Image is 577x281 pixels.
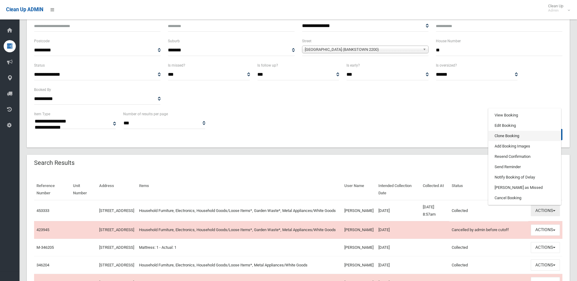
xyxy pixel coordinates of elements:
[99,245,134,250] a: [STREET_ADDRESS]
[376,239,420,256] td: [DATE]
[34,38,50,44] label: Postcode
[99,227,134,232] a: [STREET_ADDRESS]
[436,38,461,44] label: House Number
[376,200,420,221] td: [DATE]
[449,179,528,200] th: Status
[488,141,561,151] a: Add Booking Images
[342,256,376,274] td: [PERSON_NAME]
[34,62,45,69] label: Status
[531,259,560,271] button: Actions
[531,242,560,253] button: Actions
[488,110,561,120] a: View Booking
[420,179,449,200] th: Collected At
[99,208,134,213] a: [STREET_ADDRESS]
[34,179,71,200] th: Reference Number
[376,179,420,200] th: Intended Collection Date
[71,179,97,200] th: Unit Number
[545,4,569,13] span: Clean Up
[548,8,563,13] small: Admin
[342,239,376,256] td: [PERSON_NAME]
[531,224,560,236] button: Actions
[449,200,528,221] td: Collected
[168,62,185,69] label: Is missed?
[449,239,528,256] td: Collected
[257,62,278,69] label: Is follow up?
[36,245,54,250] a: M-346205
[346,62,360,69] label: Is early?
[27,157,82,169] header: Search Results
[488,182,561,193] a: [PERSON_NAME] as Missed
[34,111,50,117] label: Item Type
[137,256,342,274] td: Household Furniture, Electronics, Household Goods/Loose Items*, Metal Appliances/White Goods
[420,200,449,221] td: [DATE] 8:57am
[36,227,49,232] a: 423945
[449,221,528,239] td: Cancelled by admin before cutoff
[137,221,342,239] td: Household Furniture, Electronics, Household Goods/Loose Items*, Garden Waste*, Metal Appliances/W...
[36,263,49,267] a: 346204
[488,193,561,203] a: Cancel Booking
[137,200,342,221] td: Household Furniture, Electronics, Household Goods/Loose Items*, Garden Waste*, Metal Appliances/W...
[123,111,168,117] label: Number of results per page
[137,239,342,256] td: Mattress: 1 - Actual: 1
[36,208,49,213] a: 453333
[376,221,420,239] td: [DATE]
[342,200,376,221] td: [PERSON_NAME]
[97,179,137,200] th: Address
[99,263,134,267] a: [STREET_ADDRESS]
[449,256,528,274] td: Collected
[137,179,342,200] th: Items
[531,205,560,216] button: Actions
[488,131,561,141] a: Clone Booking
[342,221,376,239] td: [PERSON_NAME]
[168,38,180,44] label: Suburb
[6,7,43,12] span: Clean Up ADMIN
[488,172,561,182] a: Notify Booking of Delay
[488,120,561,131] a: Edit Booking
[488,162,561,172] a: Send Reminder
[34,86,51,93] label: Booked By
[342,179,376,200] th: User Name
[302,38,311,44] label: Street
[305,46,420,53] span: [GEOGRAPHIC_DATA] (BANKSTOWN 2200)
[488,151,561,162] a: Resend Confirmation
[376,256,420,274] td: [DATE]
[436,62,457,69] label: Is oversized?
